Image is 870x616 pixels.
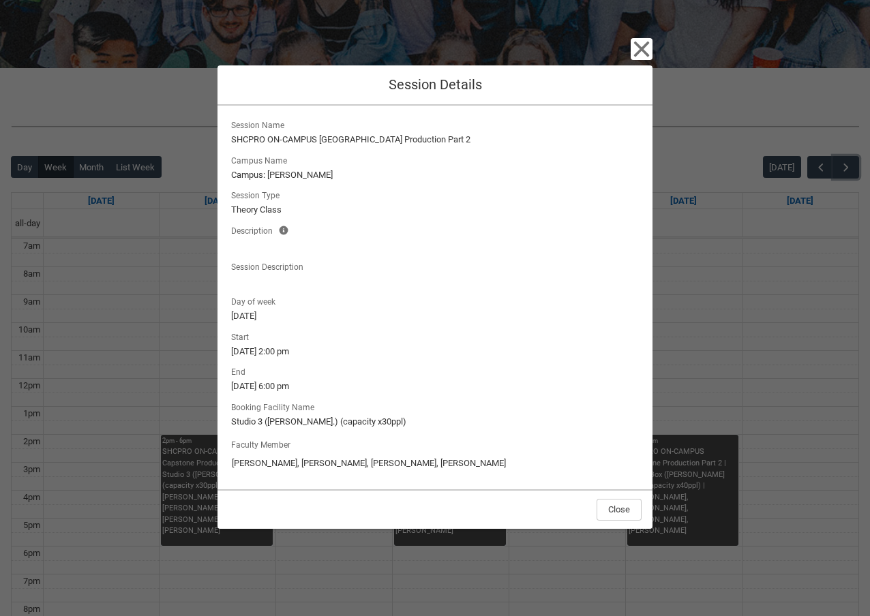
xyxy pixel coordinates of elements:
[231,187,285,202] span: Session Type
[231,363,251,378] span: End
[231,309,639,323] lightning-formatted-text: [DATE]
[231,168,639,182] lightning-formatted-text: Campus: [PERSON_NAME]
[231,117,290,132] span: Session Name
[231,436,296,451] label: Faculty Member
[231,399,320,414] span: Booking Facility Name
[231,345,639,358] lightning-formatted-text: [DATE] 2:00 pm
[231,328,254,343] span: Start
[231,293,281,308] span: Day of week
[231,415,639,429] lightning-formatted-text: Studio 3 ([PERSON_NAME].) (capacity x30ppl)
[631,38,652,60] button: Close
[231,203,639,217] lightning-formatted-text: Theory Class
[231,152,292,167] span: Campus Name
[597,499,642,521] button: Close
[231,258,309,273] span: Session Description
[231,222,278,237] span: Description
[231,133,639,147] lightning-formatted-text: SHCPRO ON-CAMPUS [GEOGRAPHIC_DATA] Production Part 2
[231,380,639,393] lightning-formatted-text: [DATE] 6:00 pm
[389,76,482,93] span: Session Details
